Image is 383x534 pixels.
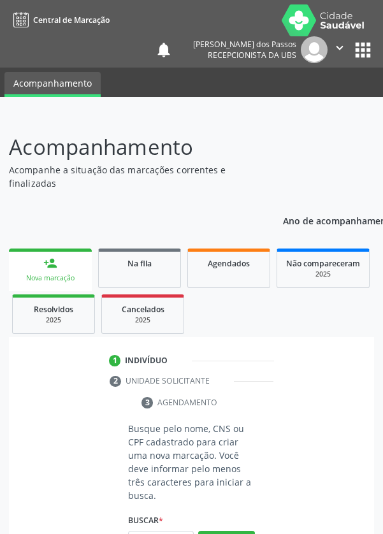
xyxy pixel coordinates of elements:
span: Resolvidos [34,304,73,315]
div: 1 [109,355,120,366]
div: Indivíduo [125,355,168,366]
div: person_add [43,256,57,270]
div: [PERSON_NAME] dos Passos [193,39,296,50]
i:  [333,41,347,55]
a: Central de Marcação [9,10,110,31]
div: Nova marcação [18,273,83,283]
span: Na fila [127,258,152,269]
div: 2025 [286,270,360,279]
span: Agendados [208,258,250,269]
span: Central de Marcação [33,15,110,25]
label: Buscar [128,511,163,531]
img: img [301,36,328,63]
button: apps [352,39,374,61]
div: 2025 [22,315,85,325]
button:  [328,36,352,63]
span: Não compareceram [286,258,360,269]
span: Recepcionista da UBS [208,50,296,61]
div: 2025 [111,315,175,325]
p: Acompanhe a situação das marcações correntes e finalizadas [9,163,264,190]
p: Busque pelo nome, CNS ou CPF cadastrado para criar uma nova marcação. Você deve informar pelo men... [128,422,255,502]
span: Cancelados [122,304,164,315]
p: Acompanhamento [9,131,264,163]
button: notifications [155,41,173,59]
a: Acompanhamento [4,72,101,97]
